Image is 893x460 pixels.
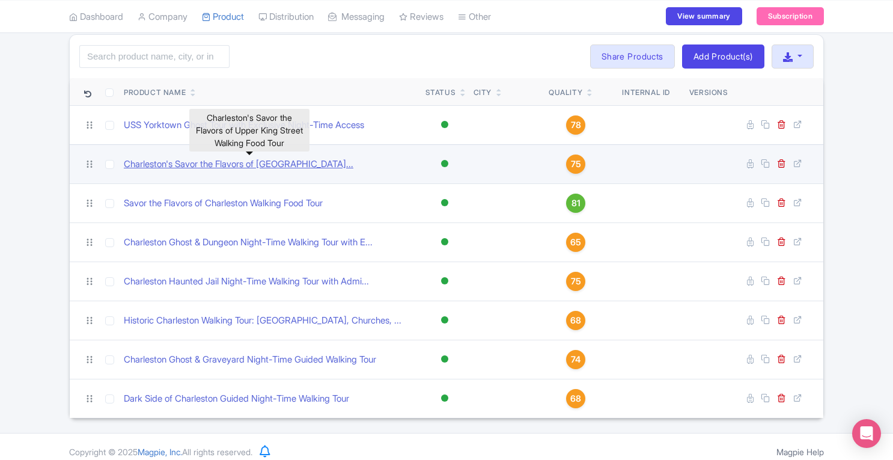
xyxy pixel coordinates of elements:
a: 65 [549,233,603,252]
div: Active [439,233,451,251]
div: Quality [549,87,582,98]
div: Active [439,351,451,368]
a: Charleston's Savor the Flavors of [GEOGRAPHIC_DATA]... [124,158,353,171]
div: Copyright © 2025 All rights reserved. [62,446,260,458]
div: Active [439,390,451,407]
input: Search product name, city, or interal id [79,45,230,68]
span: 78 [571,118,581,132]
a: 78 [549,115,603,135]
a: Charleston Ghost & Dungeon Night-Time Walking Tour with E... [124,236,373,250]
div: Active [439,194,451,212]
span: 75 [571,275,581,288]
a: 68 [549,311,603,330]
div: City [474,87,492,98]
span: 68 [570,392,581,405]
a: Savor the Flavors of Charleston Walking Food Tour [124,197,323,210]
div: Charleston's Savor the Flavors of Upper King Street Walking Food Tour [189,109,309,152]
a: 68 [549,389,603,408]
a: View summary [666,7,742,25]
div: Active [439,272,451,290]
div: Active [439,116,451,133]
div: Active [439,311,451,329]
span: 68 [570,314,581,327]
span: 81 [571,197,581,210]
th: Internal ID [608,78,684,106]
span: Magpie, Inc. [138,447,182,457]
div: Open Intercom Messenger [852,419,881,448]
div: Status [425,87,456,98]
a: USS Yorktown Ghost Tour with Exclusive Night-Time Access [124,118,364,132]
span: 75 [571,158,581,171]
a: Magpie Help [776,447,824,457]
span: 65 [570,236,581,249]
a: Subscription [757,7,824,25]
a: Charleston Ghost & Graveyard Night-Time Guided Walking Tour [124,353,376,367]
span: 74 [571,353,581,366]
a: Dark Side of Charleston Guided Night-Time Walking Tour [124,392,349,406]
a: 74 [549,350,603,369]
a: Historic Charleston Walking Tour: [GEOGRAPHIC_DATA], Churches, ... [124,314,401,328]
a: Charleston Haunted Jail Night-Time Walking Tour with Admi... [124,275,369,289]
a: Add Product(s) [682,44,764,69]
div: Product Name [124,87,186,98]
a: Share Products [590,44,675,69]
th: Versions [684,78,733,106]
a: 81 [549,194,603,213]
a: 75 [549,272,603,291]
div: Active [439,155,451,173]
a: 75 [549,155,603,174]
